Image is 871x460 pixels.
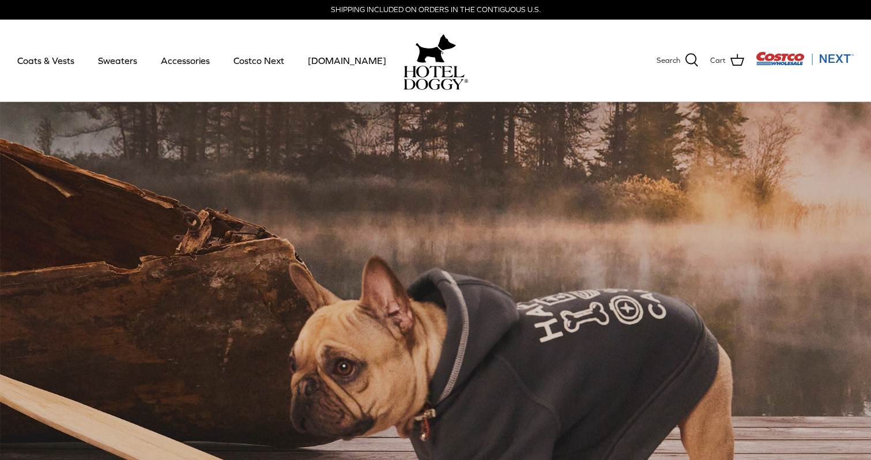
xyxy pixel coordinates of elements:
a: Coats & Vests [7,41,85,80]
a: Visit Costco Next [756,59,854,67]
img: hoteldoggy.com [416,31,456,66]
a: Accessories [150,41,220,80]
img: hoteldoggycom [404,66,468,90]
img: Costco Next [756,51,854,66]
span: Search [657,55,680,67]
span: Cart [710,55,726,67]
a: Costco Next [223,41,295,80]
a: Sweaters [88,41,148,80]
a: hoteldoggy.com hoteldoggycom [404,31,468,90]
a: Search [657,53,699,68]
a: [DOMAIN_NAME] [297,41,397,80]
a: Cart [710,53,744,68]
